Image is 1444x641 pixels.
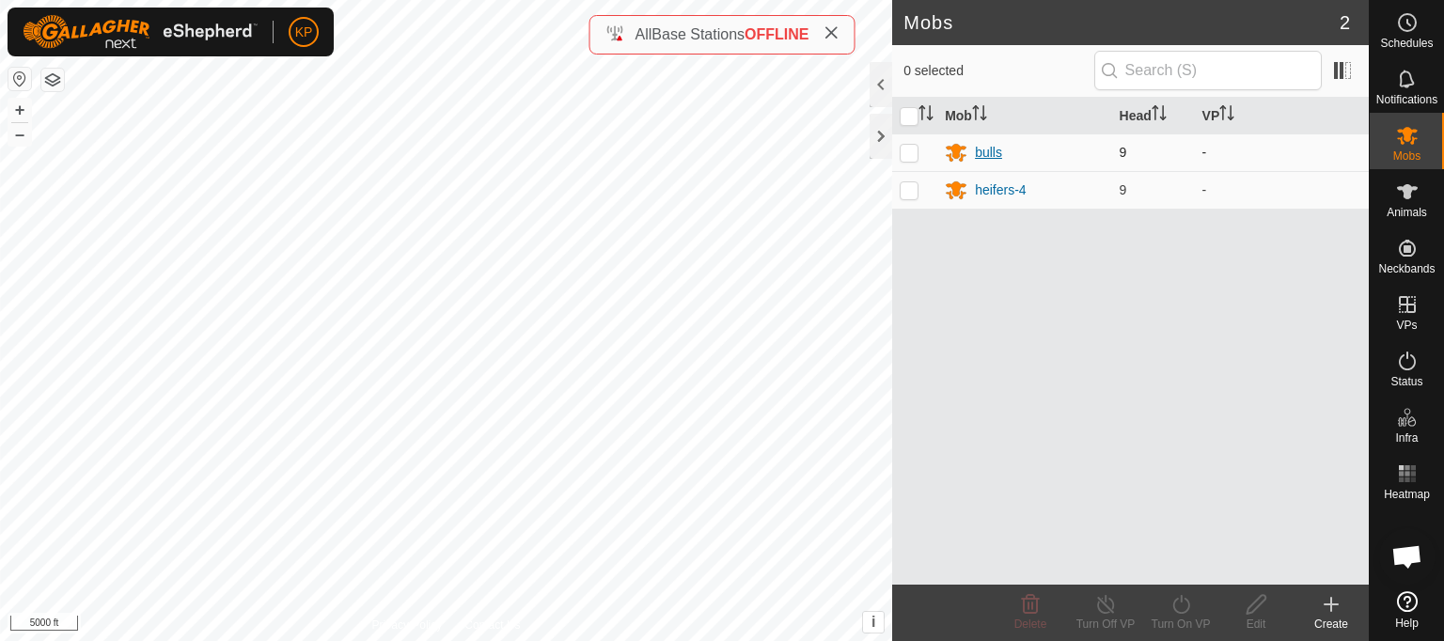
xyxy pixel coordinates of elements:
span: KP [295,23,313,42]
span: Status [1390,376,1422,387]
div: Open chat [1379,528,1436,585]
span: Heatmap [1384,489,1430,500]
p-sorticon: Activate to sort [1152,108,1167,123]
td: - [1195,133,1369,171]
span: Infra [1395,432,1418,444]
span: OFFLINE [745,26,808,42]
span: 9 [1120,145,1127,160]
p-sorticon: Activate to sort [1219,108,1234,123]
input: Search (S) [1094,51,1322,90]
span: All [636,26,652,42]
div: bulls [975,143,1002,163]
td: - [1195,171,1369,209]
span: Schedules [1380,38,1433,49]
span: Base Stations [651,26,745,42]
div: Edit [1218,616,1294,633]
span: 9 [1120,182,1127,197]
span: VPs [1396,320,1417,331]
button: – [8,123,31,146]
h2: Mobs [903,11,1340,34]
button: Reset Map [8,68,31,90]
span: Delete [1014,618,1047,631]
span: 0 selected [903,61,1093,81]
span: i [871,614,875,630]
a: Privacy Policy [372,617,443,633]
div: heifers-4 [975,180,1026,200]
img: Gallagher Logo [23,15,258,49]
div: Turn Off VP [1068,616,1143,633]
span: 2 [1340,8,1350,37]
th: VP [1195,98,1369,134]
a: Help [1370,584,1444,636]
p-sorticon: Activate to sort [972,108,987,123]
div: Create [1294,616,1369,633]
span: Notifications [1376,94,1437,105]
button: Map Layers [41,69,64,91]
th: Mob [937,98,1111,134]
p-sorticon: Activate to sort [918,108,934,123]
span: Help [1395,618,1419,629]
span: Animals [1387,207,1427,218]
span: Neckbands [1378,263,1435,274]
a: Contact Us [464,617,520,633]
button: i [863,612,884,633]
th: Head [1112,98,1195,134]
button: + [8,99,31,121]
span: Mobs [1393,150,1420,162]
div: Turn On VP [1143,616,1218,633]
